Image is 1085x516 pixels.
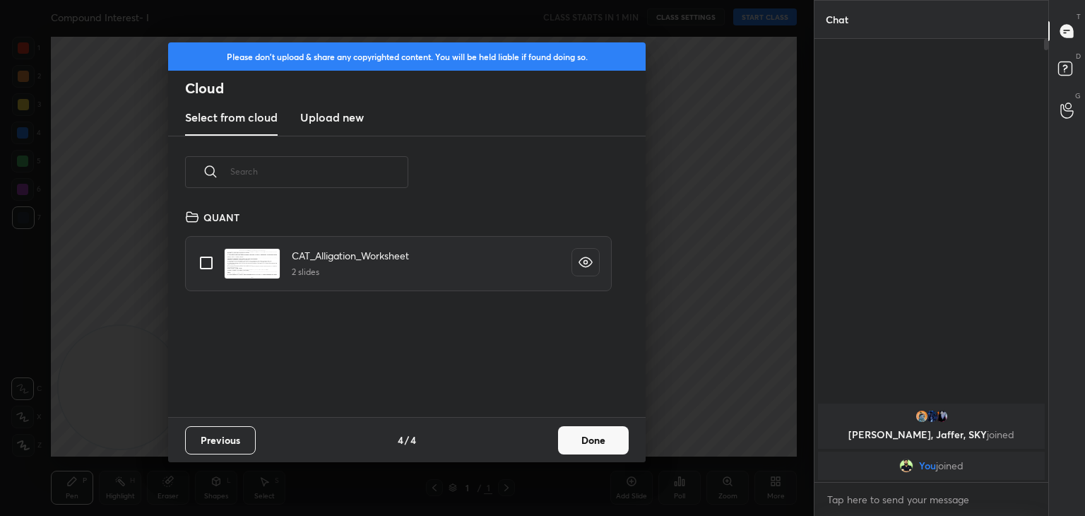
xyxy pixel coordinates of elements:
h5: 2 slides [292,266,409,278]
span: You [919,460,936,471]
h4: / [405,433,409,447]
img: 98d03269a3f44026bd152d7118f73155.jpg [925,409,939,423]
h4: 4 [410,433,416,447]
div: Please don't upload & share any copyrighted content. You will be held liable if found doing so. [168,42,646,71]
img: 6f4578c4c6224cea84386ccc78b3bfca.jpg [899,459,913,473]
h2: Cloud [185,79,646,98]
p: Chat [814,1,860,38]
p: G [1075,90,1081,101]
button: Done [558,426,629,455]
div: grid [168,204,629,417]
p: D [1076,51,1081,61]
button: Previous [185,426,256,455]
img: 1753289339VD4ZCM.pdf [224,248,280,279]
h3: Select from cloud [185,109,278,126]
p: [PERSON_NAME], Jaffer, SKY [826,429,1036,440]
img: 1bc1c8abb6454ebe866f4e0b32f6dd05.jpg [935,409,949,423]
h4: QUANT [203,210,239,225]
h3: Upload new [300,109,364,126]
div: grid [814,401,1048,483]
img: 112464c097724166b3f53bf8337856f1.jpg [915,409,929,423]
span: joined [936,460,964,471]
h4: CAT_Alligation_Worksheet [292,248,409,263]
p: T [1077,11,1081,22]
span: joined [987,428,1014,441]
h4: 4 [398,433,403,447]
input: Search [230,141,408,201]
